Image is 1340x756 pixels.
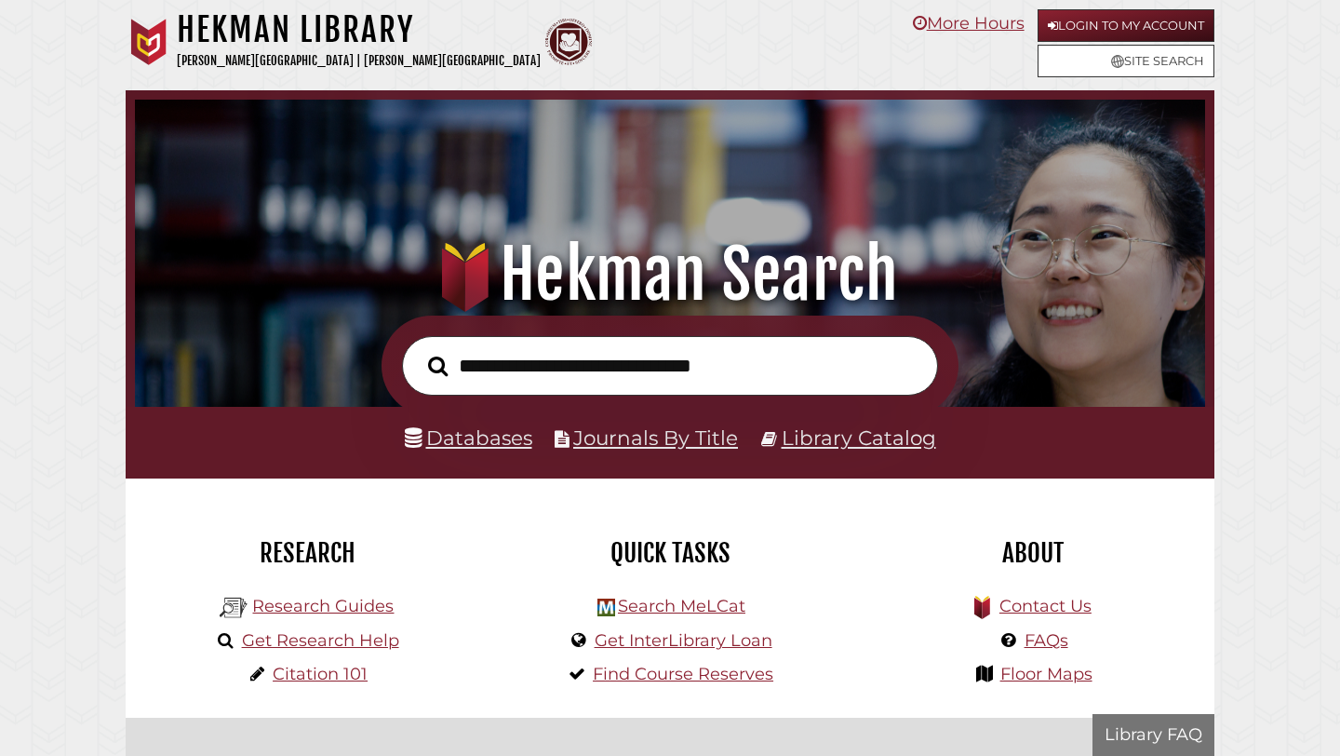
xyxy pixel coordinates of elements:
[1038,9,1214,42] a: Login to My Account
[999,596,1092,616] a: Contact Us
[913,13,1025,34] a: More Hours
[573,425,738,450] a: Journals By Title
[428,355,448,376] i: Search
[177,50,541,72] p: [PERSON_NAME][GEOGRAPHIC_DATA] | [PERSON_NAME][GEOGRAPHIC_DATA]
[1025,630,1068,651] a: FAQs
[177,9,541,50] h1: Hekman Library
[1000,664,1092,684] a: Floor Maps
[782,425,936,450] a: Library Catalog
[545,19,592,65] img: Calvin Theological Seminary
[273,664,368,684] a: Citation 101
[126,19,172,65] img: Calvin University
[155,234,1186,316] h1: Hekman Search
[597,599,615,616] img: Hekman Library Logo
[502,537,837,569] h2: Quick Tasks
[140,537,475,569] h2: Research
[865,537,1200,569] h2: About
[252,596,394,616] a: Research Guides
[593,664,773,684] a: Find Course Reserves
[618,596,745,616] a: Search MeLCat
[220,594,248,622] img: Hekman Library Logo
[405,425,532,450] a: Databases
[595,630,772,651] a: Get InterLibrary Loan
[419,351,457,382] button: Search
[1038,45,1214,77] a: Site Search
[242,630,399,651] a: Get Research Help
